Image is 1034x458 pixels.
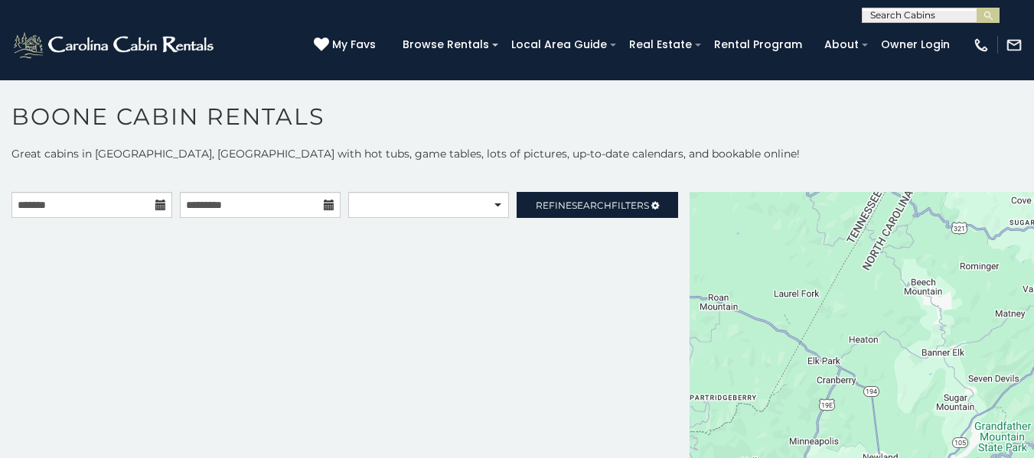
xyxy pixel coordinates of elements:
[314,37,380,54] a: My Favs
[973,37,990,54] img: phone-regular-white.png
[536,200,649,211] span: Refine Filters
[332,37,376,53] span: My Favs
[621,33,700,57] a: Real Estate
[706,33,810,57] a: Rental Program
[395,33,497,57] a: Browse Rentals
[1006,37,1023,54] img: mail-regular-white.png
[572,200,612,211] span: Search
[873,33,957,57] a: Owner Login
[11,30,218,60] img: White-1-2.png
[817,33,866,57] a: About
[504,33,615,57] a: Local Area Guide
[517,192,677,218] a: RefineSearchFilters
